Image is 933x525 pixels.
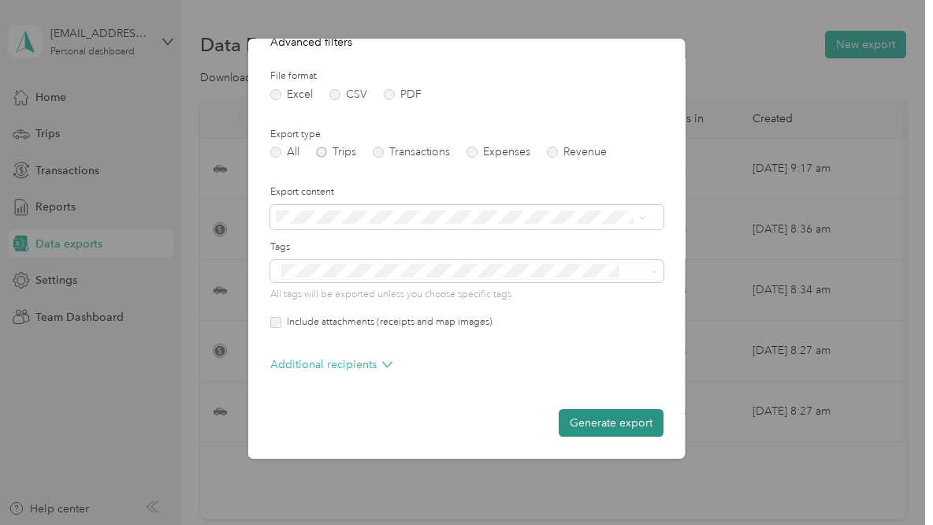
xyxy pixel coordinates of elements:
[270,69,664,84] label: File format
[270,240,664,255] label: Tags
[384,89,422,100] label: PDF
[270,89,313,100] label: Excel
[281,315,493,330] label: Include attachments (receipts and map images)
[559,409,664,437] button: Generate export
[270,185,664,199] label: Export content
[845,437,933,525] iframe: Everlance-gr Chat Button Frame
[270,288,664,302] p: All tags will be exported unless you choose specific tags.
[329,89,367,100] label: CSV
[270,356,392,373] p: Additional recipients
[547,147,607,158] label: Revenue
[270,147,299,158] label: All
[316,147,356,158] label: Trips
[466,147,530,158] label: Expenses
[270,128,664,142] label: Export type
[270,34,664,50] p: Advanced filters
[373,147,450,158] label: Transactions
